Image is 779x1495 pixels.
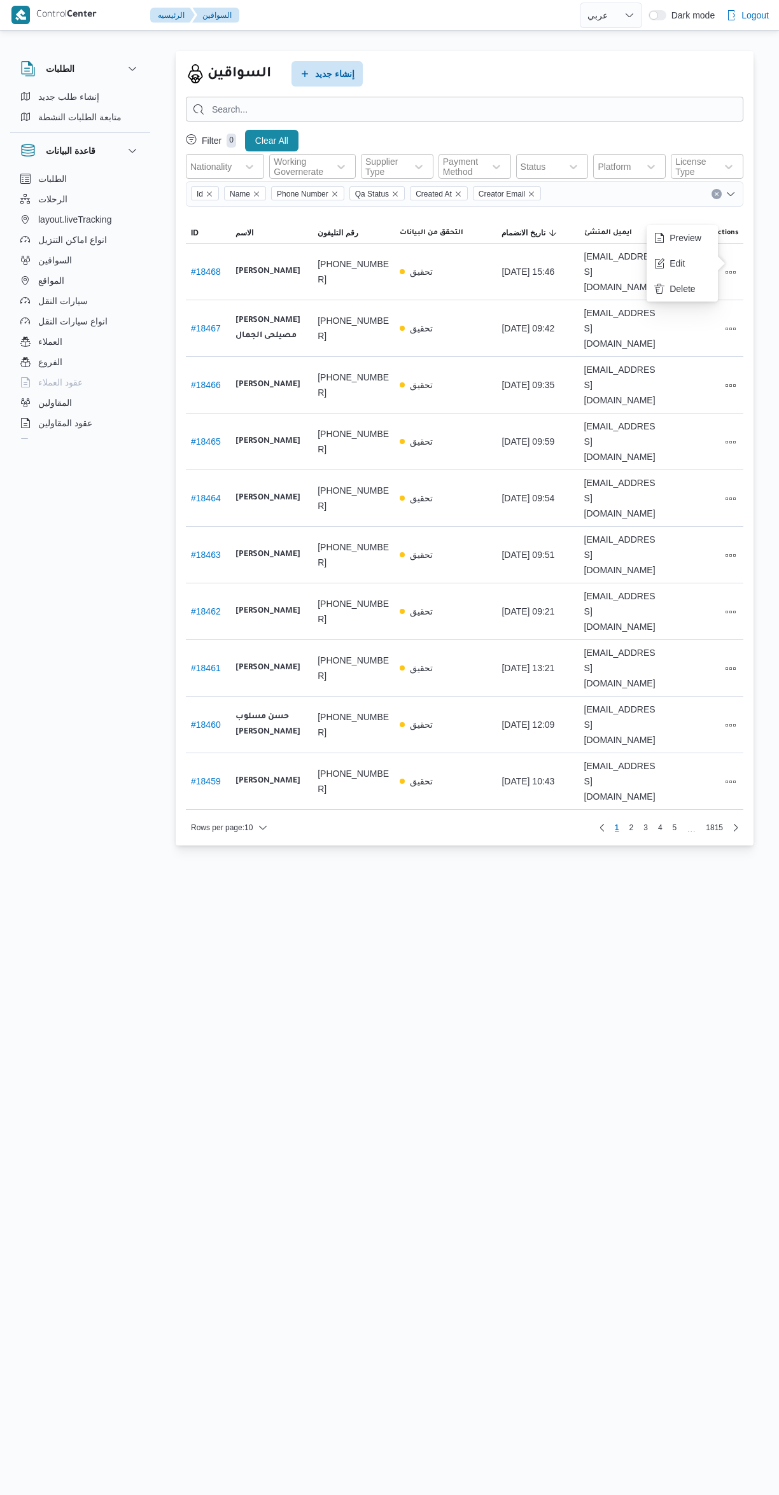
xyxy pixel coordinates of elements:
button: Rows per page:10 [186,820,273,835]
span: [EMAIL_ADDRESS][DOMAIN_NAME] [584,362,656,408]
button: اجهزة التليفون [15,433,145,454]
button: تاريخ الانضمامSorted in descending order [496,223,579,243]
span: [EMAIL_ADDRESS][DOMAIN_NAME] [584,588,656,634]
span: عقود المقاولين [38,415,92,431]
button: All actions [723,774,738,789]
button: إنشاء طلب جديد [15,87,145,107]
span: [EMAIL_ADDRESS][DOMAIN_NAME] [584,645,656,691]
span: Qa Status [349,186,405,200]
p: تحقيق [410,774,433,789]
span: [DATE] 13:21 [502,660,554,676]
a: #18460 [191,720,221,730]
button: المقاولين [15,393,145,413]
button: All actions [723,718,738,733]
iframe: chat widget [13,1444,53,1482]
button: All actions [723,265,738,280]
span: [DATE] 09:59 [502,434,554,449]
button: Preview [647,225,718,251]
button: Remove Qa Status from selection in this group [391,190,399,198]
span: [DATE] 12:09 [502,717,554,732]
div: الطلبات [10,87,150,132]
b: [PERSON_NAME] مصيلحى الجمال [235,313,307,344]
span: [DATE] 09:51 [502,547,554,562]
span: [PHONE_NUMBER] [318,370,389,400]
button: سيارات النقل [15,291,145,311]
p: تحقيق [410,547,433,562]
button: Previous page [594,820,610,835]
button: الرحلات [15,189,145,209]
a: Next page, 2 [728,820,743,835]
button: Clear All [245,130,298,151]
b: [PERSON_NAME] [235,490,300,506]
span: التحقق من البيانات [400,228,463,238]
span: [PHONE_NUMBER] [318,426,389,457]
p: تحقيق [410,717,433,732]
button: قاعدة البيانات [20,143,140,158]
span: [EMAIL_ADDRESS][DOMAIN_NAME] [584,758,656,804]
button: All actions [723,548,738,563]
button: Open list of options [726,189,736,199]
span: انواع اماكن التنزيل [38,232,107,247]
span: Phone Number [271,186,344,200]
span: 1 [615,820,619,835]
p: تحقيق [410,490,433,506]
span: Creator Email [473,186,541,200]
span: Preview [670,233,710,243]
a: Page 5 of 1815 [668,820,682,835]
li: Skipping pages 6 to 1814 [682,820,701,835]
span: [PHONE_NUMBER] [318,596,389,627]
button: All actions [723,321,738,337]
h3: قاعدة البيانات [46,143,95,158]
b: [PERSON_NAME] [235,660,300,676]
img: X8yXhbKr1z7QwAAAABJRU5ErkJggg== [11,6,30,24]
button: السواقين [15,250,145,270]
span: [DATE] 15:46 [502,264,554,279]
span: Id [191,186,219,200]
button: Remove Created At from selection in this group [454,190,462,198]
b: حسن مسلوب [PERSON_NAME] [235,709,307,740]
span: Actions [713,228,738,238]
span: Rows per page : 10 [191,820,253,835]
span: الطلبات [38,171,67,186]
span: Id [197,187,203,201]
button: Delete [647,276,718,302]
button: Remove Creator Email from selection in this group [528,190,535,198]
span: Created At [416,187,452,201]
a: #18467 [191,323,221,333]
span: [EMAIL_ADDRESS][DOMAIN_NAME] [584,419,656,464]
span: ايميل المنشئ [584,228,632,238]
div: Working Governerate [274,156,323,177]
p: تحقيق [410,660,433,676]
a: #18463 [191,550,221,560]
button: المواقع [15,270,145,291]
button: Remove Name from selection in this group [253,190,260,198]
b: Center [67,10,97,20]
button: عقود العملاء [15,372,145,393]
span: إنشاء طلب جديد [38,89,99,104]
div: Status [521,162,546,172]
a: Page 2 of 1815 [624,820,639,835]
button: عقود المقاولين [15,413,145,433]
span: layout.liveTracking [38,212,111,227]
button: All actions [723,435,738,450]
a: #18462 [191,606,221,616]
b: [PERSON_NAME] [235,377,300,393]
p: 0 [227,134,236,148]
p: تحقيق [410,264,433,279]
span: Logout [741,8,769,23]
span: [PHONE_NUMBER] [318,313,389,344]
button: Page 1 of 1815 [610,820,624,835]
span: انواع سيارات النقل [38,314,108,329]
a: #18468 [191,267,221,277]
button: All actions [723,604,738,620]
span: [EMAIL_ADDRESS][DOMAIN_NAME] [584,305,656,351]
a: #18459 [191,776,221,786]
a: #18466 [191,380,221,390]
button: إنشاء جديد [291,61,363,87]
span: متابعة الطلبات النشطة [38,109,122,125]
h3: الطلبات [46,61,74,76]
button: الفروع [15,352,145,372]
span: الاسم [235,228,253,238]
a: Page 3 of 1815 [638,820,653,835]
span: 2 [629,820,634,835]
